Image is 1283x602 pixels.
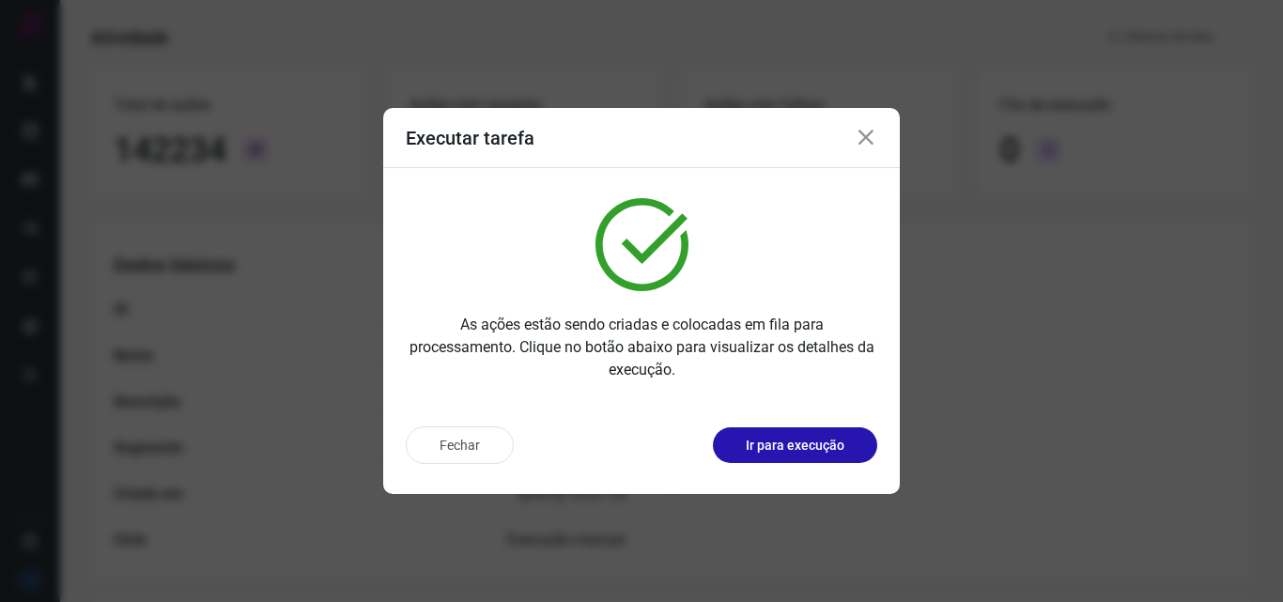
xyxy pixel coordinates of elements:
[713,427,877,463] button: Ir para execução
[595,198,688,291] img: verified.svg
[406,127,534,149] h3: Executar tarefa
[406,314,877,381] p: As ações estão sendo criadas e colocadas em fila para processamento. Clique no botão abaixo para ...
[746,436,844,455] p: Ir para execução
[406,426,514,464] button: Fechar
